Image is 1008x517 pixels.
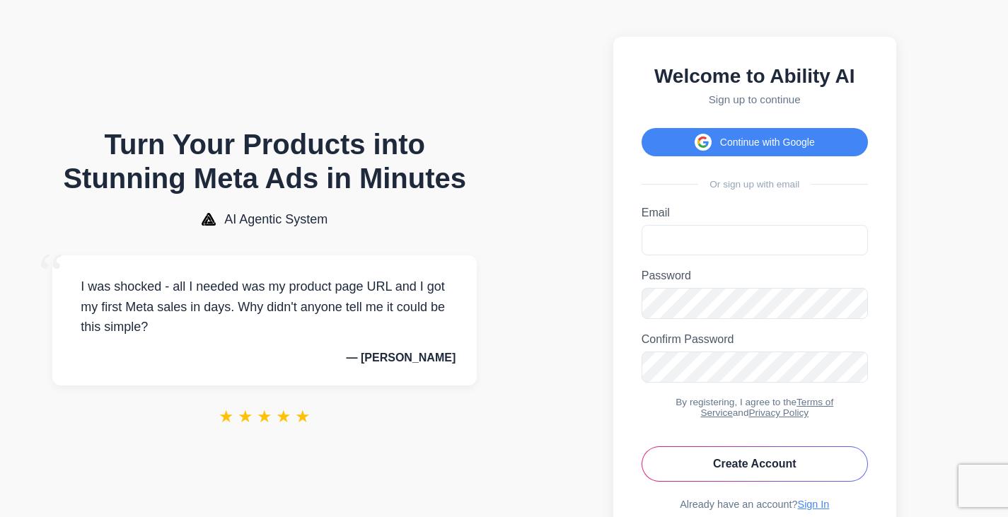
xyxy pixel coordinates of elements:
button: Create Account [642,446,868,482]
span: “ [38,241,64,306]
span: ★ [219,407,234,426]
a: Terms of Service [700,397,833,418]
a: Sign In [798,499,830,510]
span: ★ [238,407,253,426]
span: ★ [295,407,311,426]
label: Confirm Password [642,333,868,346]
label: Password [642,269,868,282]
span: ★ [276,407,291,426]
img: AI Agentic System Logo [202,213,216,226]
label: Email [642,207,868,219]
h1: Turn Your Products into Stunning Meta Ads in Minutes [52,127,477,195]
p: I was shocked - all I needed was my product page URL and I got my first Meta sales in days. Why d... [74,277,456,337]
span: ★ [257,407,272,426]
p: Sign up to continue [642,93,868,105]
div: Already have an account? [642,499,868,510]
div: Or sign up with email [642,179,868,190]
a: Privacy Policy [748,407,809,418]
h2: Welcome to Ability AI [642,65,868,88]
p: — [PERSON_NAME] [74,352,456,364]
div: By registering, I agree to the and [642,397,868,418]
button: Continue with Google [642,128,868,156]
span: AI Agentic System [224,212,328,227]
